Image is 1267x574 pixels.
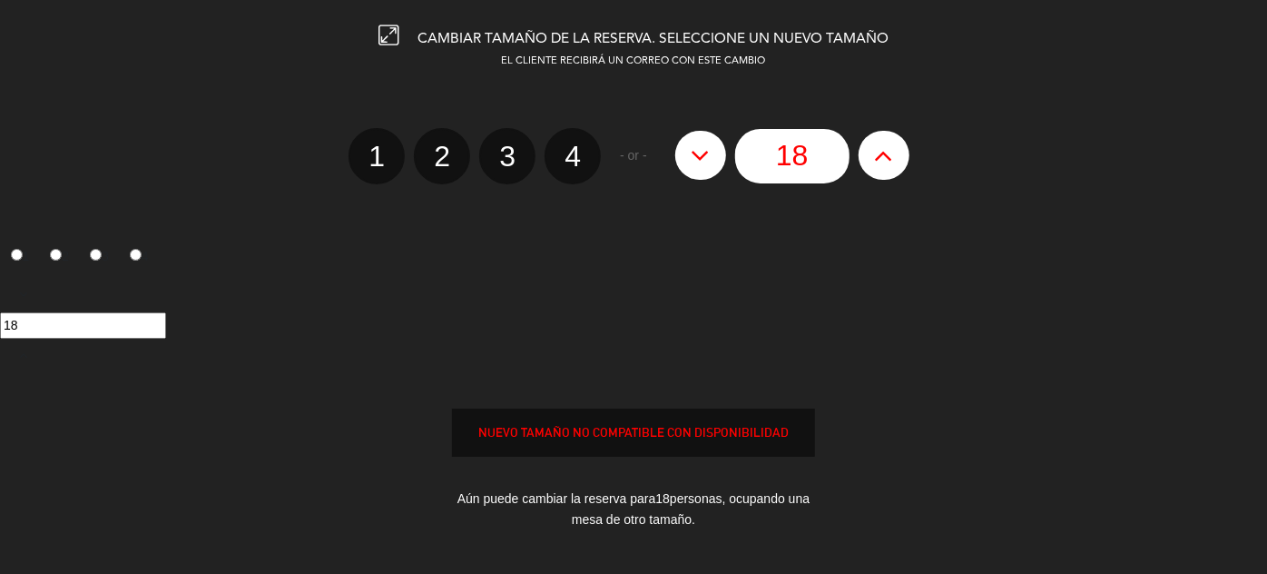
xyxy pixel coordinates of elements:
[502,56,766,66] span: EL CLIENTE RECIBIRÁ UN CORREO CON ESTE CAMBIO
[479,128,535,184] label: 3
[119,242,159,272] label: 4
[50,249,62,261] input: 2
[453,422,814,443] div: NUEVO TAMAÑO NO COMPATIBLE CON DISPONIBILIDAD
[349,128,405,184] label: 1
[130,249,142,261] input: 4
[545,128,601,184] label: 4
[414,128,470,184] label: 2
[655,491,670,506] span: 18
[620,145,647,166] span: - or -
[80,242,120,272] label: 3
[11,249,23,261] input: 1
[452,475,815,544] div: Aún puede cambiar la reserva para personas, ocupando una mesa de otro tamaño.
[417,32,889,46] span: CAMBIAR TAMAÑO DE LA RESERVA. SELECCIONE UN NUEVO TAMAÑO
[90,249,102,261] input: 3
[40,242,80,272] label: 2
